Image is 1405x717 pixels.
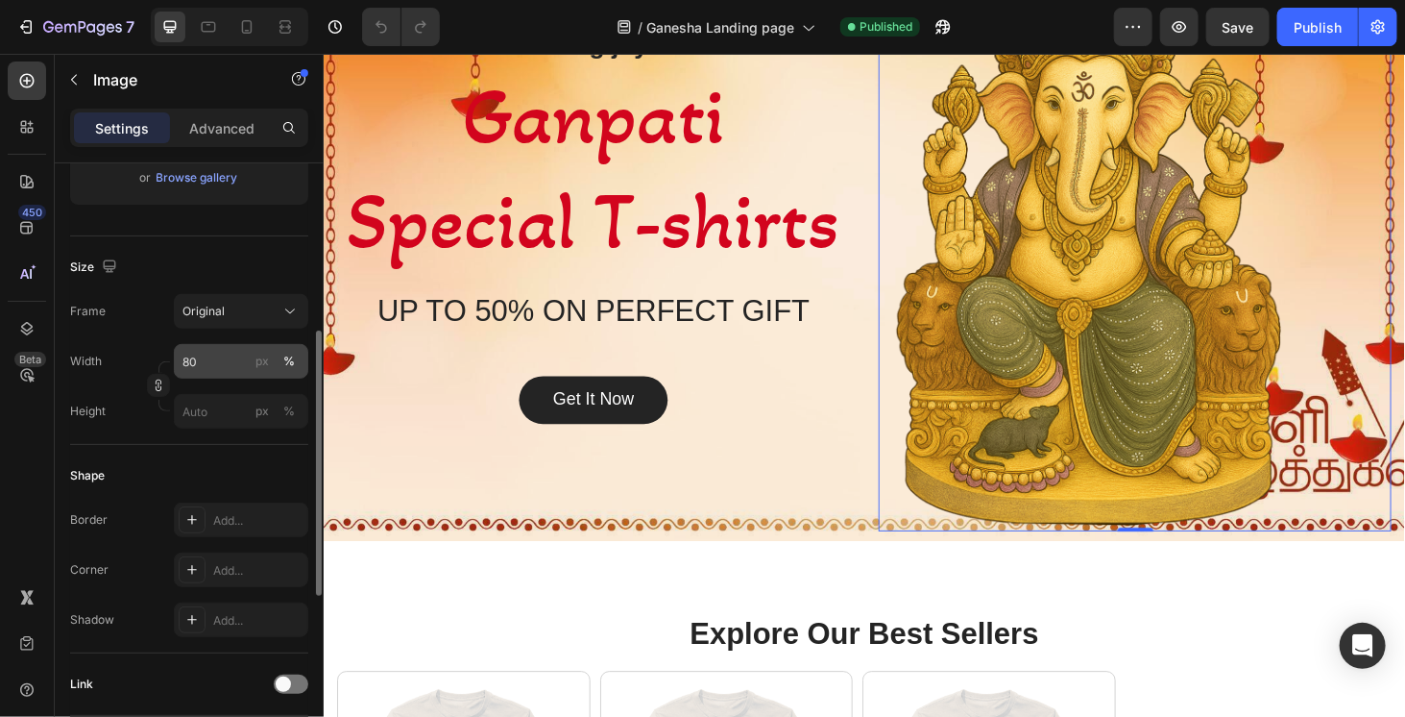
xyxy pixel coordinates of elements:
[278,400,301,423] button: px
[70,611,114,629] div: Shadow
[8,8,143,46] button: 7
[70,511,108,529] div: Border
[70,676,93,693] div: Link
[213,512,303,530] div: Add...
[283,353,295,370] div: %
[182,303,225,320] span: Original
[70,353,102,370] label: Width
[1277,8,1358,46] button: Publish
[213,612,303,630] div: Add...
[70,255,121,281] div: Size
[140,166,152,189] span: or
[1223,19,1254,36] span: Save
[255,353,269,370] div: px
[174,344,308,379] input: px%
[638,17,642,37] span: /
[157,169,238,186] div: Browse gallery
[70,303,106,320] label: Frame
[70,561,109,579] div: Corner
[18,205,46,220] div: 450
[174,394,308,429] input: px%
[70,467,105,484] div: Shape
[283,403,295,420] div: %
[189,118,254,138] p: Advanced
[93,68,256,91] p: Image
[213,562,303,580] div: Add...
[1340,623,1386,669] div: Open Intercom Messenger
[16,599,1136,640] p: Explore Our Best Sellers
[860,18,912,36] span: Published
[174,294,308,329] button: Original
[70,403,106,420] label: Height
[1294,17,1342,37] div: Publish
[251,400,274,423] button: %
[255,403,269,420] div: px
[14,352,46,367] div: Beta
[278,350,301,373] button: px
[156,168,239,187] button: Browse gallery
[362,8,440,46] div: Undo/Redo
[95,118,149,138] p: Settings
[1206,8,1270,46] button: Save
[324,54,1405,717] iframe: Design area
[126,15,134,38] p: 7
[251,350,274,373] button: %
[646,17,794,37] span: Ganesha Landing page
